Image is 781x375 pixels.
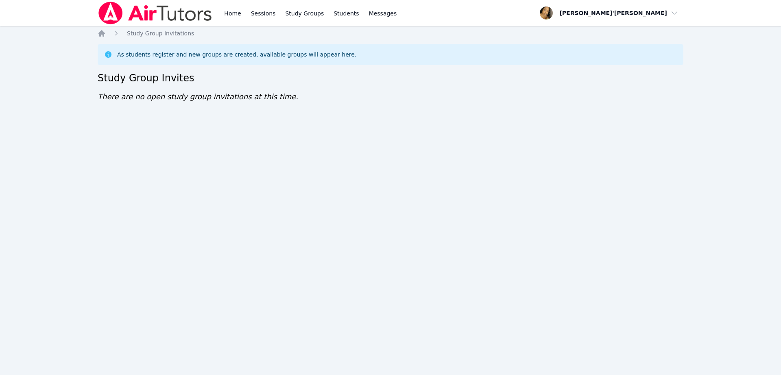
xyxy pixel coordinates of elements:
[98,72,683,85] h2: Study Group Invites
[127,30,194,37] span: Study Group Invitations
[98,2,213,24] img: Air Tutors
[117,50,356,59] div: As students register and new groups are created, available groups will appear here.
[98,92,298,101] span: There are no open study group invitations at this time.
[98,29,683,37] nav: Breadcrumb
[127,29,194,37] a: Study Group Invitations
[369,9,397,17] span: Messages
